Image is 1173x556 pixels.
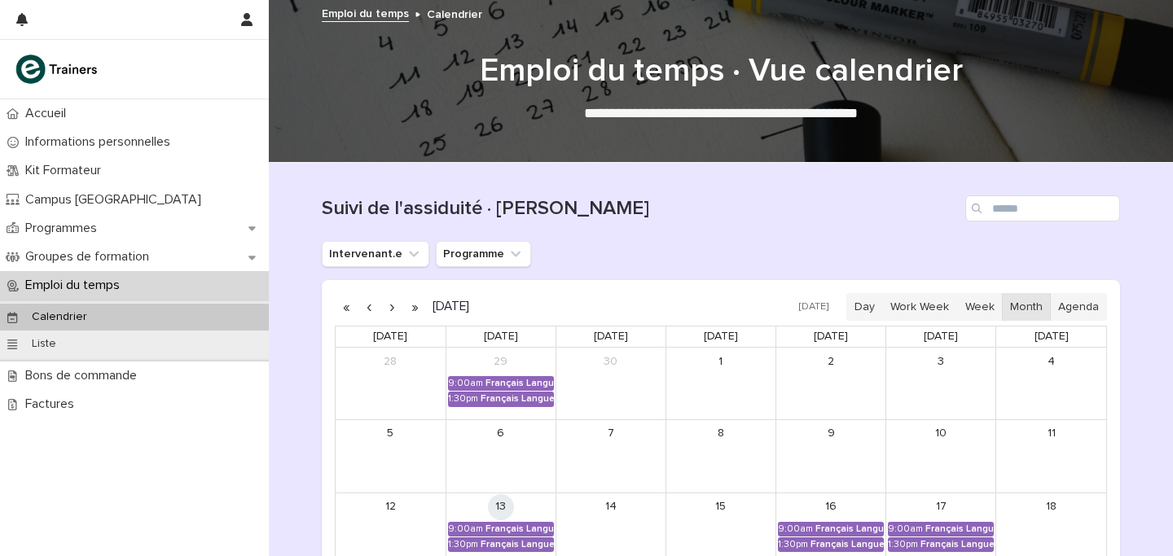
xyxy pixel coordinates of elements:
[591,326,631,347] a: Tuesday
[377,494,403,520] a: October 12, 2025
[811,326,851,347] a: Thursday
[481,393,554,405] div: Français Langue Professionnel - Valoriser les produits frais et leur origine
[778,539,808,550] div: 1:30pm
[19,249,162,265] p: Groupes de formation
[13,53,103,85] img: K0CqGN7SDeD6s4JG8KQk
[556,419,666,493] td: October 7, 2025
[377,421,403,447] a: October 5, 2025
[701,326,741,347] a: Wednesday
[427,4,482,22] p: Calendrier
[377,348,403,374] a: September 28, 2025
[322,197,959,221] h1: Suivi de l'assiduité · [PERSON_NAME]
[882,293,957,321] button: Work Week
[448,523,483,535] div: 9:00am
[485,523,554,535] div: Français Langue Professionnel - Valoriser les produits frais et leur origine
[488,494,514,520] a: October 13, 2025
[846,293,883,321] button: Day
[436,241,531,267] button: Programme
[19,310,100,324] p: Calendrier
[778,523,813,535] div: 9:00am
[322,3,409,22] a: Emploi du temps
[19,163,114,178] p: Kit Formateur
[380,294,403,320] button: Next month
[488,348,514,374] a: September 29, 2025
[403,294,426,320] button: Next year
[598,421,624,447] a: October 7, 2025
[448,393,478,405] div: 1:30pm
[928,421,954,447] a: October 10, 2025
[481,326,521,347] a: Monday
[336,348,446,419] td: September 28, 2025
[996,419,1106,493] td: October 11, 2025
[965,195,1120,221] input: Search
[448,539,478,550] div: 1:30pm
[19,396,87,412] p: Factures
[598,494,624,520] a: October 14, 2025
[888,523,923,535] div: 9:00am
[708,494,734,520] a: October 15, 2025
[19,337,69,351] p: Liste
[776,348,886,419] td: October 2, 2025
[1039,494,1065,520] a: October 18, 2025
[920,539,994,550] div: Français Langue Professionnel - Valoriser les produits frais et leur origine
[708,421,734,447] a: October 8, 2025
[598,348,624,374] a: September 30, 2025
[928,494,954,520] a: October 17, 2025
[920,326,961,347] a: Friday
[481,539,554,550] div: Français Langue Professionnel - Valoriser les produits frais et leur origine
[426,300,469,313] h2: [DATE]
[1050,293,1107,321] button: Agenda
[886,419,996,493] td: October 10, 2025
[322,51,1120,90] h1: Emploi du temps · Vue calendrier
[996,348,1106,419] td: October 4, 2025
[446,419,556,493] td: October 6, 2025
[818,348,844,374] a: October 2, 2025
[818,421,844,447] a: October 9, 2025
[1039,348,1065,374] a: October 4, 2025
[358,294,380,320] button: Previous month
[19,106,79,121] p: Accueil
[370,326,411,347] a: Sunday
[19,368,150,383] p: Bons de commande
[818,494,844,520] a: October 16, 2025
[708,348,734,374] a: October 1, 2025
[1002,293,1051,321] button: Month
[19,221,110,236] p: Programmes
[1031,326,1072,347] a: Saturday
[19,192,214,208] p: Campus [GEOGRAPHIC_DATA]
[485,378,554,389] div: Français Langue Professionnel - Valoriser les produits frais et leur origine
[556,348,666,419] td: September 30, 2025
[488,421,514,447] a: October 6, 2025
[666,419,775,493] td: October 8, 2025
[791,296,837,319] button: [DATE]
[446,348,556,419] td: September 29, 2025
[322,241,429,267] button: Intervenant.e
[19,278,133,293] p: Emploi du temps
[336,419,446,493] td: October 5, 2025
[448,378,483,389] div: 9:00am
[886,348,996,419] td: October 3, 2025
[888,539,918,550] div: 1:30pm
[815,523,884,535] div: Français Langue Professionnel - Interagir avec les collègues et la hiérarchie
[956,293,1002,321] button: Week
[19,134,183,150] p: Informations personnelles
[925,523,994,535] div: Français Langue Professionnel - Valoriser les produits frais et leur origine
[1039,421,1065,447] a: October 11, 2025
[776,419,886,493] td: October 9, 2025
[335,294,358,320] button: Previous year
[928,348,954,374] a: October 3, 2025
[811,539,884,550] div: Français Langue Professionnel - Interagir avec les collègues et la hiérarchie
[666,348,775,419] td: October 1, 2025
